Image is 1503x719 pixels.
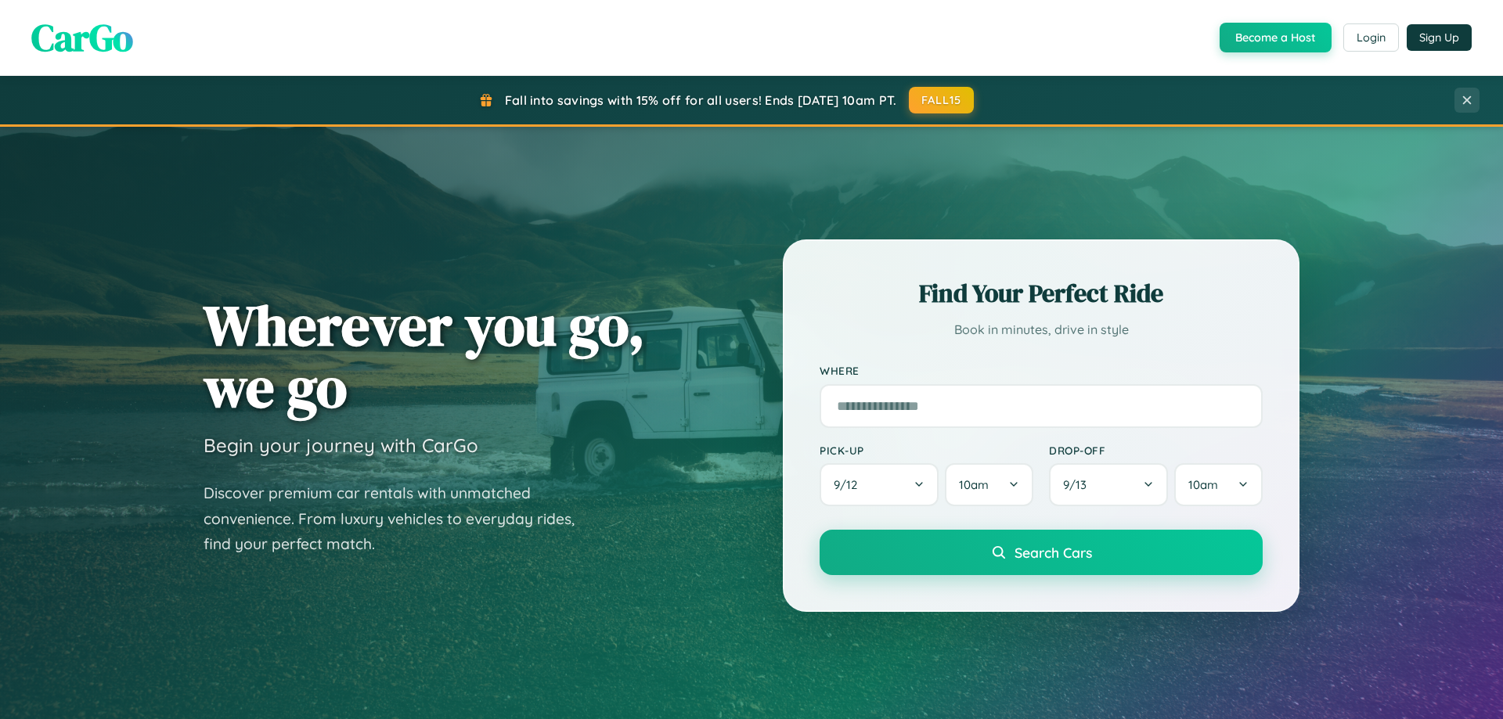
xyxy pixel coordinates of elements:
[820,463,939,506] button: 9/12
[505,92,897,108] span: Fall into savings with 15% off for all users! Ends [DATE] 10am PT.
[1188,477,1218,492] span: 10am
[204,433,478,457] h3: Begin your journey with CarGo
[820,318,1263,341] p: Book in minutes, drive in style
[909,87,975,113] button: FALL15
[959,477,989,492] span: 10am
[820,444,1033,457] label: Pick-up
[945,463,1033,506] button: 10am
[820,365,1263,378] label: Where
[1049,444,1263,457] label: Drop-off
[204,294,645,418] h1: Wherever you go, we go
[1049,463,1168,506] button: 9/13
[1220,23,1332,52] button: Become a Host
[1343,23,1399,52] button: Login
[1063,477,1094,492] span: 9 / 13
[834,477,865,492] span: 9 / 12
[31,12,133,63] span: CarGo
[820,276,1263,311] h2: Find Your Perfect Ride
[1015,544,1092,561] span: Search Cars
[1407,24,1472,51] button: Sign Up
[820,530,1263,575] button: Search Cars
[204,480,595,557] p: Discover premium car rentals with unmatched convenience. From luxury vehicles to everyday rides, ...
[1174,463,1263,506] button: 10am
